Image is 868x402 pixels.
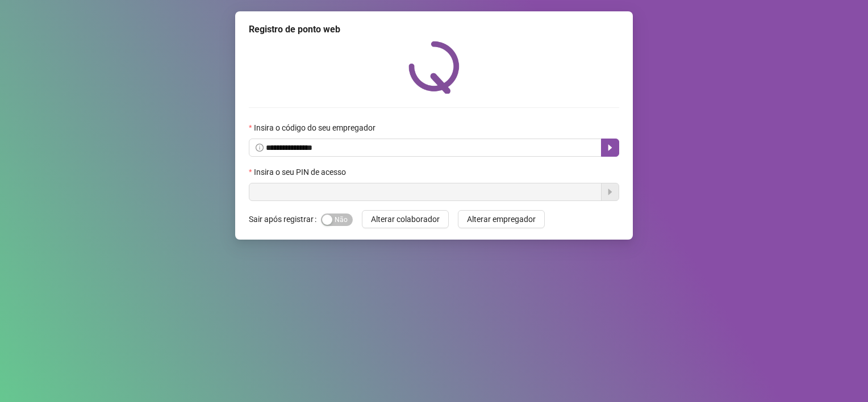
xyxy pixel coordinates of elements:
span: Alterar colaborador [371,213,440,225]
label: Sair após registrar [249,210,321,228]
span: caret-right [606,143,615,152]
span: Alterar empregador [467,213,536,225]
button: Alterar empregador [458,210,545,228]
span: info-circle [256,144,264,152]
div: Registro de ponto web [249,23,619,36]
label: Insira o código do seu empregador [249,122,383,134]
img: QRPoint [408,41,460,94]
button: Alterar colaborador [362,210,449,228]
label: Insira o seu PIN de acesso [249,166,353,178]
